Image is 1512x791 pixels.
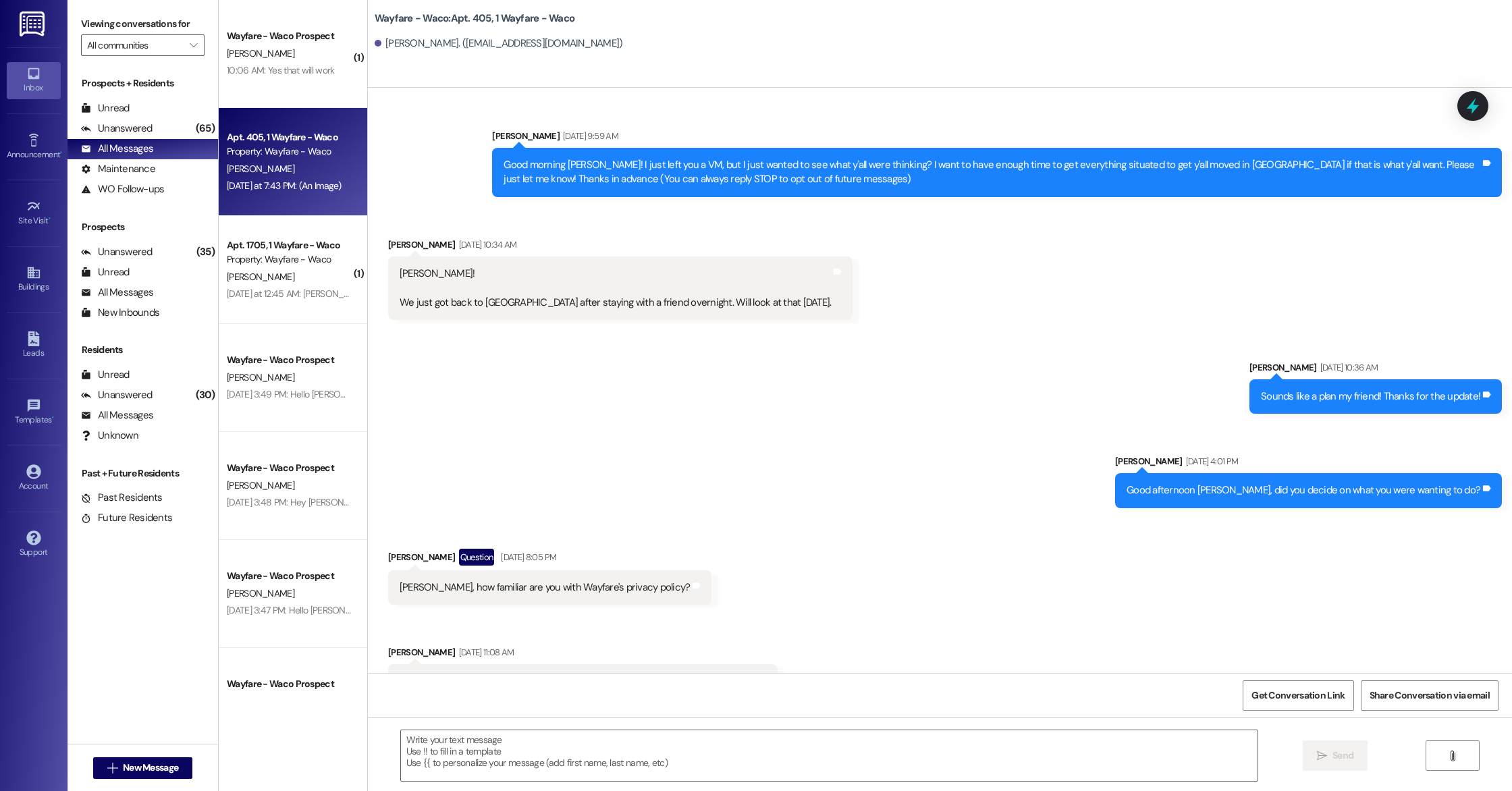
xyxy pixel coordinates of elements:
[81,491,163,505] div: Past Residents
[492,129,1502,148] div: [PERSON_NAME]
[1370,688,1490,703] span: Share Conversation via email
[81,388,153,402] div: Unanswered
[400,580,691,595] div: [PERSON_NAME], how familiar are you with Wayfare's privacy policy?
[227,587,294,599] span: [PERSON_NAME]
[400,267,832,310] div: [PERSON_NAME]! We just got back to [GEOGRAPHIC_DATA] after staying with a friend overnight. Will ...
[1115,454,1502,473] div: [PERSON_NAME]
[560,129,618,143] div: [DATE] 9:59 AM
[81,182,164,196] div: WO Follow-ups
[81,306,159,320] div: New Inbounds
[497,550,556,564] div: [DATE] 8:05 PM
[81,429,138,443] div: Unknown
[67,76,218,90] div: Prospects + Residents
[227,47,294,59] span: [PERSON_NAME]
[227,496,951,508] div: [DATE] 3:48 PM: Hey [PERSON_NAME], this is just a friendly reminder to please sign the lease agre...
[227,461,352,475] div: Wayfare - Waco Prospect
[190,40,197,51] i: 
[1261,389,1480,404] div: Sounds like a plan my friend! Thanks for the update!
[7,526,61,563] a: Support
[81,142,153,156] div: All Messages
[227,371,294,383] span: [PERSON_NAME]
[20,11,47,36] img: ResiDesk Logo
[1243,680,1353,711] button: Get Conversation Link
[81,121,153,136] div: Unanswered
[7,195,61,231] a: Site Visit •
[67,466,218,481] div: Past + Future Residents
[1317,360,1378,375] div: [DATE] 10:36 AM
[227,695,294,707] span: [PERSON_NAME]
[81,101,130,115] div: Unread
[81,511,172,525] div: Future Residents
[107,763,117,773] i: 
[67,343,218,357] div: Residents
[1251,688,1345,703] span: Get Conversation Link
[1447,751,1457,761] i: 
[7,394,61,431] a: Templates •
[227,180,342,192] div: [DATE] at 7:43 PM: (An Image)
[375,11,574,26] b: Wayfare - Waco: Apt. 405, 1 Wayfare - Waco
[1332,748,1353,763] span: Send
[375,36,623,51] div: [PERSON_NAME]. ([EMAIL_ADDRESS][DOMAIN_NAME])
[227,479,294,491] span: [PERSON_NAME]
[388,549,712,570] div: [PERSON_NAME]
[7,327,61,364] a: Leads
[1317,751,1327,761] i: 
[227,29,352,43] div: Wayfare - Waco Prospect
[227,64,334,76] div: 10:06 AM: Yes that will work
[1127,483,1480,497] div: Good afternoon [PERSON_NAME], did you decide on what you were wanting to do?
[60,148,62,157] span: •
[388,238,853,256] div: [PERSON_NAME]
[93,757,193,779] button: New Message
[227,288,780,300] div: [DATE] at 12:45 AM: [PERSON_NAME]!! I just got a notice of lease termination?? I thought you said...
[227,569,352,583] div: Wayfare - Waco Prospect
[81,285,153,300] div: All Messages
[456,238,517,252] div: [DATE] 10:34 AM
[67,220,218,234] div: Prospects
[227,353,352,367] div: Wayfare - Waco Prospect
[227,604,1002,616] div: [DATE] 3:47 PM: Hello [PERSON_NAME], I just sent your lease agreement over to be E-signed. Please...
[49,214,51,223] span: •
[227,252,352,267] div: Property: Wayfare - Waco
[193,242,218,263] div: (35)
[227,130,352,144] div: Apt. 405, 1 Wayfare - Waco
[456,645,514,659] div: [DATE] 11:08 AM
[459,549,495,566] div: Question
[227,677,352,691] div: Wayfare - Waco Prospect
[87,34,183,56] input: All communities
[192,118,218,139] div: (65)
[227,271,294,283] span: [PERSON_NAME]
[81,162,155,176] div: Maintenance
[123,761,178,775] span: New Message
[504,158,1480,187] div: Good morning [PERSON_NAME]! I just left you a VM, but I just wanted to see what y'all were thinki...
[227,388,954,400] div: [DATE] 3:49 PM: Hello [PERSON_NAME], this is just a friendly reminder to please sign the lease ag...
[81,368,130,382] div: Unread
[81,13,205,34] label: Viewing conversations for
[1303,740,1368,771] button: Send
[1249,360,1502,379] div: [PERSON_NAME]
[7,261,61,298] a: Buildings
[81,265,130,279] div: Unread
[81,408,153,422] div: All Messages
[388,645,778,664] div: [PERSON_NAME]
[227,144,352,159] div: Property: Wayfare - Waco
[227,238,352,252] div: Apt. 1705, 1 Wayfare - Waco
[1361,680,1498,711] button: Share Conversation via email
[192,385,218,406] div: (30)
[7,460,61,497] a: Account
[52,413,54,422] span: •
[81,245,153,259] div: Unanswered
[1183,454,1239,468] div: [DATE] 4:01 PM
[7,62,61,99] a: Inbox
[227,163,294,175] span: [PERSON_NAME]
